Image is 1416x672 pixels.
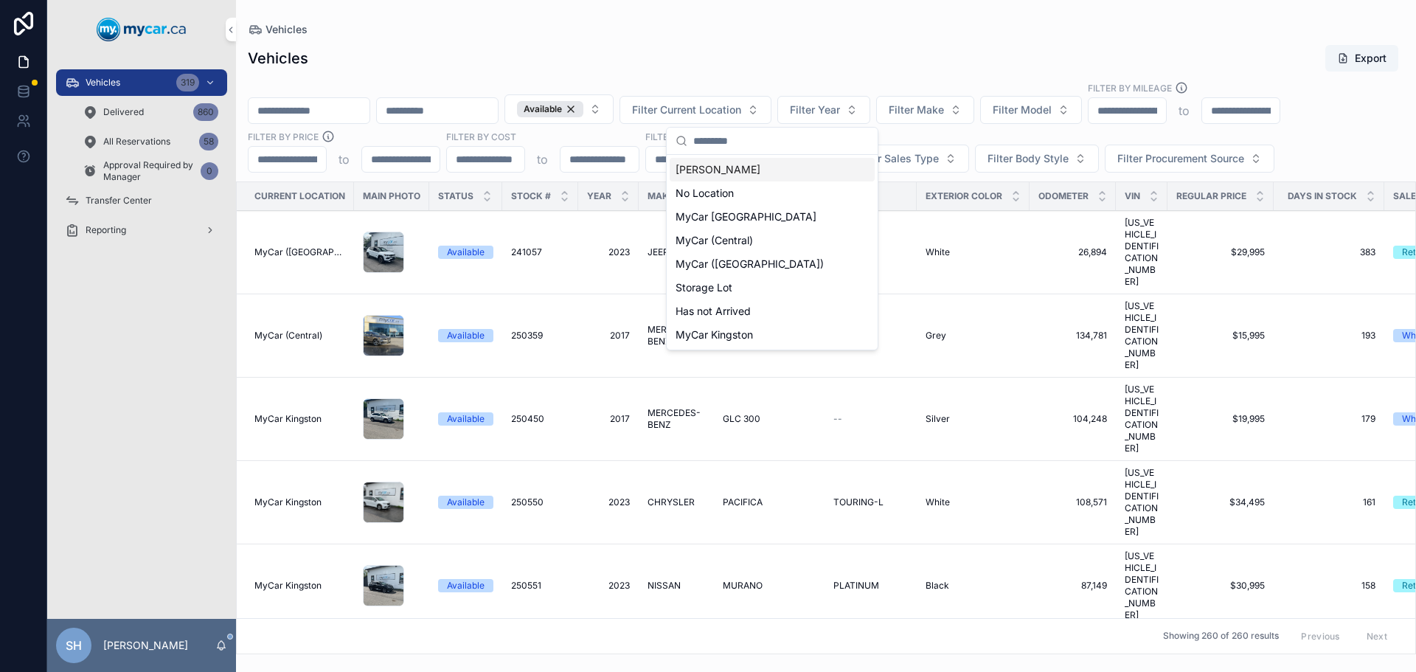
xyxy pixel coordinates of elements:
span: 2023 [587,496,630,508]
a: 134,781 [1038,330,1107,342]
a: Available [438,412,493,426]
span: MyCar (Central) [676,233,753,248]
span: 383 [1283,246,1375,258]
label: Filter Days In Stock [645,130,745,143]
a: $34,495 [1176,496,1265,508]
a: $15,995 [1176,330,1265,342]
span: MyCar Kingston [254,496,322,508]
a: Available [438,496,493,509]
a: MyCar ([GEOGRAPHIC_DATA]) [254,246,345,258]
a: White [926,246,1021,258]
span: SH [66,637,82,654]
a: Vehicles [248,22,308,37]
span: Vehicles [265,22,308,37]
span: White [926,246,950,258]
span: $29,995 [1176,246,1265,258]
a: 241057 [511,246,569,258]
span: Has not Arrived [676,304,751,319]
span: 2023 [587,246,630,258]
a: 2023 [587,580,630,592]
a: Reporting [56,217,227,243]
a: Delivered860 [74,99,227,125]
button: Export [1325,45,1398,72]
span: PLATINUM [833,580,879,592]
span: Regular Price [1176,190,1246,202]
span: GLC 300 [723,413,760,425]
div: 0 [201,162,218,180]
a: 193 [1283,330,1375,342]
span: -- [833,413,842,425]
div: Available [447,496,485,509]
span: Reporting [86,224,126,236]
span: 241057 [511,246,542,258]
span: Status [438,190,473,202]
span: MyCar (Central) [254,330,322,342]
span: MERCEDES-BENZ [648,407,705,431]
span: TOURING-L [833,496,884,508]
a: 250450 [511,413,569,425]
a: MERCEDES-BENZ [648,324,705,347]
span: 2017 [587,330,630,342]
div: Suggestions [667,155,878,350]
span: Vehicles [86,77,120,89]
div: 58 [199,133,218,150]
a: All Reservations58 [74,128,227,155]
a: 250551 [511,580,569,592]
a: Vehicles319 [56,69,227,96]
a: 250359 [511,330,569,342]
span: NISSAN [648,580,681,592]
span: Current Location [254,190,345,202]
button: Select Button [876,96,974,124]
div: 319 [176,74,199,91]
span: Transfer Center [86,195,152,207]
a: Available [438,579,493,592]
a: [US_VEHICLE_IDENTIFICATION_NUMBER] [1125,300,1159,371]
label: FILTER BY COST [446,130,516,143]
span: $19,995 [1176,413,1265,425]
p: to [339,150,350,168]
span: PACIFICA [723,496,763,508]
span: Silver [926,413,950,425]
a: 26,894 [1038,246,1107,258]
button: Unselect AVAILABLE [517,101,583,117]
a: Transfer Center [56,187,227,214]
span: Filter Body Style [988,151,1069,166]
a: CHRYSLER [648,496,705,508]
span: Filter Model [993,103,1052,117]
span: White [926,496,950,508]
a: [US_VEHICLE_IDENTIFICATION_NUMBER] [1125,550,1159,621]
button: Select Button [844,145,969,173]
a: 158 [1283,580,1375,592]
img: App logo [97,18,187,41]
a: White [926,496,1021,508]
a: Grey [926,330,1021,342]
a: [US_VEHICLE_IDENTIFICATION_NUMBER] [1125,384,1159,454]
div: Available [447,246,485,259]
a: GLC 300 [723,413,816,425]
span: 250359 [511,330,543,342]
span: MyCar [GEOGRAPHIC_DATA] [676,209,816,224]
span: Black [926,580,949,592]
span: MyCar Kingston [254,580,322,592]
span: 250551 [511,580,541,592]
h1: Vehicles [248,48,308,69]
a: Black [926,580,1021,592]
span: Year [587,190,611,202]
a: 108,571 [1038,496,1107,508]
span: Exterior Color [926,190,1002,202]
a: 2017 [587,413,630,425]
p: [PERSON_NAME] [103,638,188,653]
span: Storage Lot [676,280,732,295]
a: Approval Required by Manager0 [74,158,227,184]
span: Grey [926,330,946,342]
